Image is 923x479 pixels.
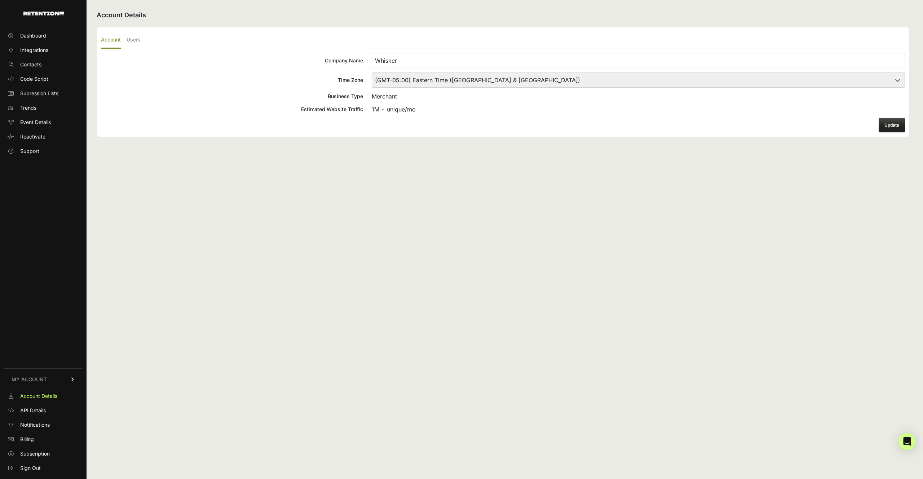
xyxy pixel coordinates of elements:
img: Retention.com [23,12,64,16]
div: Estimated Website Traffic [101,106,363,113]
span: Integrations [20,47,48,54]
a: Trends [4,102,82,114]
span: Support [20,148,39,155]
a: Code Script [4,73,82,85]
input: Company Name [372,53,905,68]
a: Integrations [4,44,82,56]
span: Subscription [20,450,50,457]
span: API Details [20,407,46,414]
div: Merchant [372,92,905,101]
button: Update [879,118,905,132]
span: Code Script [20,75,48,83]
span: Event Details [20,119,51,126]
span: Notifications [20,421,50,429]
div: Company Name [101,57,363,64]
label: Account [101,32,121,49]
a: Supression Lists [4,88,82,99]
label: Users [127,32,141,49]
a: Contacts [4,59,82,70]
div: Open Intercom Messenger [898,433,916,450]
a: Dashboard [4,30,82,41]
a: MY ACCOUNT [4,368,82,390]
h2: Account Details [97,10,909,20]
span: Dashboard [20,32,46,39]
a: Sign Out [4,462,82,474]
span: Supression Lists [20,90,58,97]
span: MY ACCOUNT [12,376,47,383]
span: Billing [20,436,34,443]
a: Subscription [4,448,82,460]
div: Time Zone [101,76,363,84]
a: Billing [4,434,82,445]
select: Time Zone [372,72,905,88]
a: Support [4,145,82,157]
span: Trends [20,104,36,111]
span: Contacts [20,61,41,68]
a: Reactivate [4,131,82,142]
div: Business Type [101,93,363,100]
span: Account Details [20,392,57,400]
a: Notifications [4,419,82,431]
a: Event Details [4,117,82,128]
span: Sign Out [20,465,41,472]
div: 1M + unique/mo [372,105,905,114]
span: Reactivate [20,133,45,140]
a: API Details [4,405,82,416]
a: Account Details [4,390,82,402]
